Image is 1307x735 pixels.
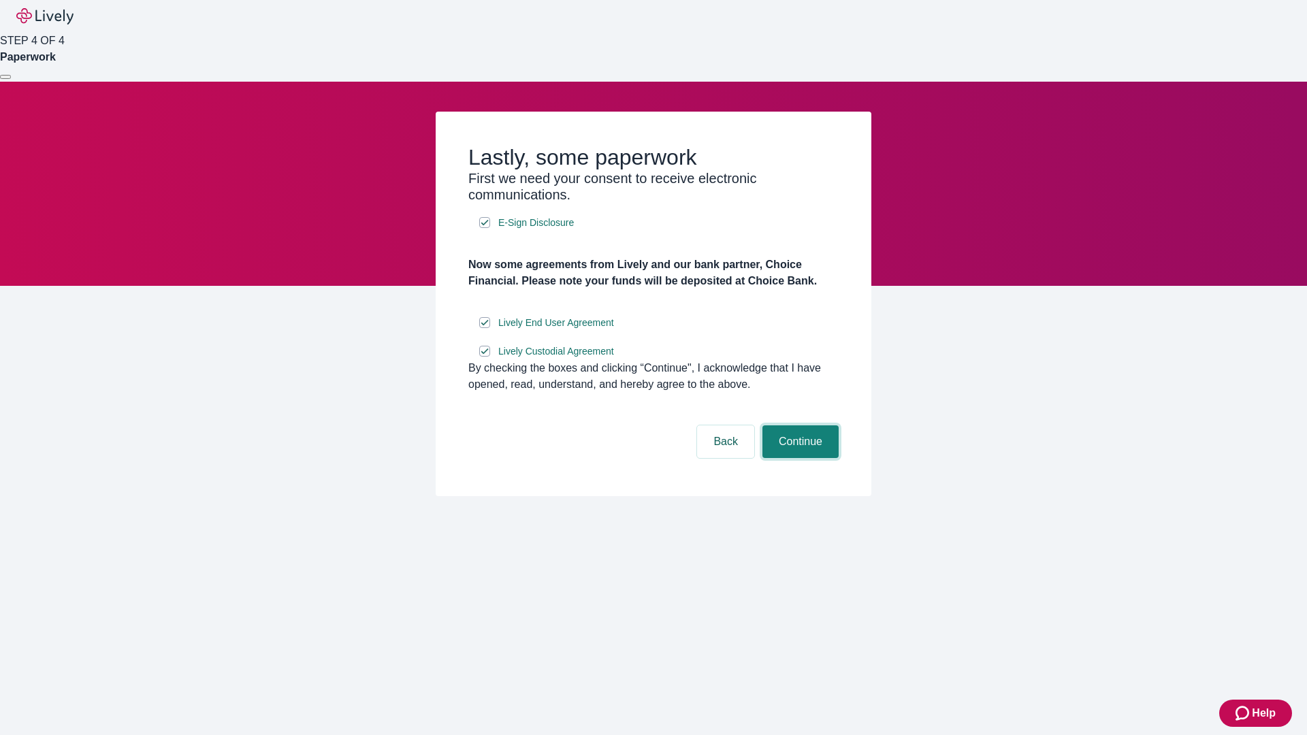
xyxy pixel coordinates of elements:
h2: Lastly, some paperwork [468,144,839,170]
button: Back [697,425,754,458]
button: Continue [762,425,839,458]
div: By checking the boxes and clicking “Continue", I acknowledge that I have opened, read, understand... [468,360,839,393]
h3: First we need your consent to receive electronic communications. [468,170,839,203]
a: e-sign disclosure document [496,314,617,331]
img: Lively [16,8,74,24]
button: Zendesk support iconHelp [1219,700,1292,727]
span: Lively Custodial Agreement [498,344,614,359]
span: Help [1252,705,1276,721]
span: E-Sign Disclosure [498,216,574,230]
h4: Now some agreements from Lively and our bank partner, Choice Financial. Please note your funds wi... [468,257,839,289]
svg: Zendesk support icon [1236,705,1252,721]
a: e-sign disclosure document [496,214,577,231]
a: e-sign disclosure document [496,343,617,360]
span: Lively End User Agreement [498,316,614,330]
